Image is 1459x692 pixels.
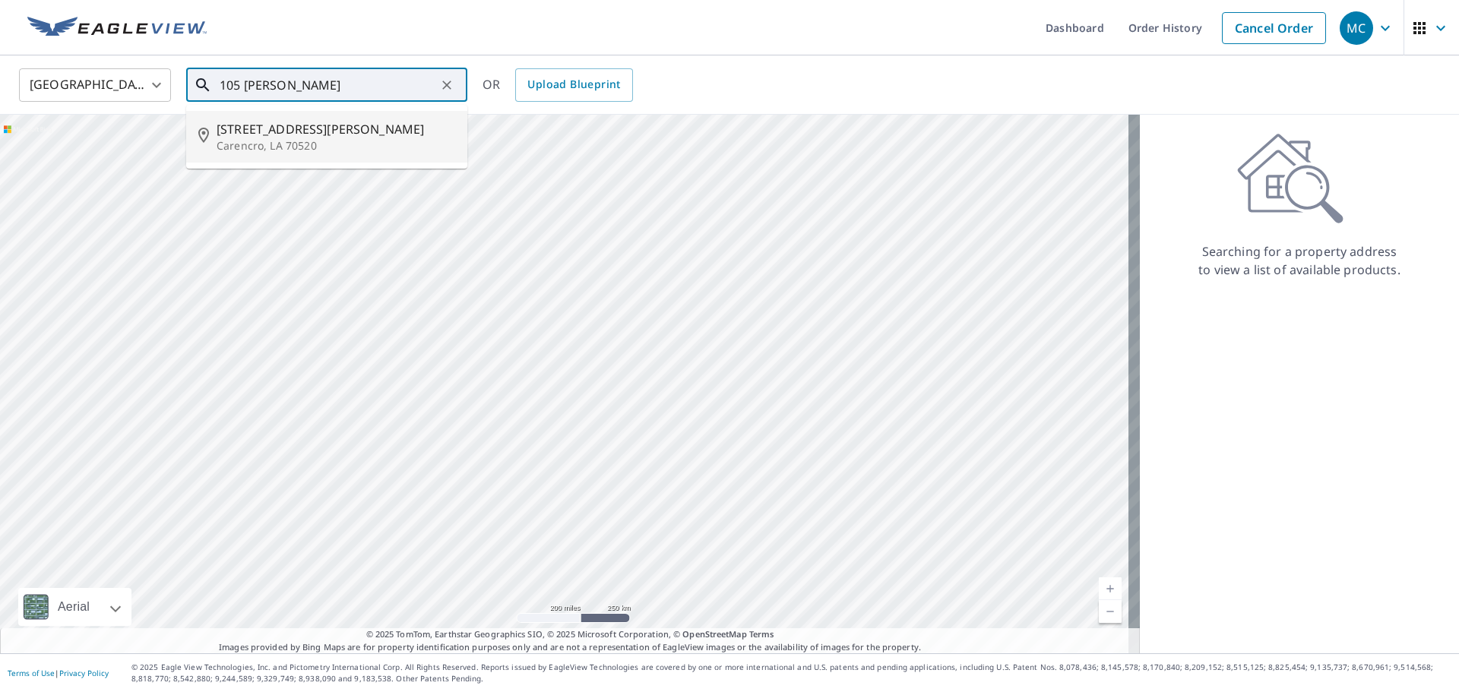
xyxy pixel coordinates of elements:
p: Carencro, LA 70520 [217,138,455,153]
a: Current Level 5, Zoom Out [1099,600,1122,623]
a: Current Level 5, Zoom In [1099,577,1122,600]
a: Privacy Policy [59,668,109,678]
p: © 2025 Eagle View Technologies, Inc. and Pictometry International Corp. All Rights Reserved. Repo... [131,662,1451,684]
img: EV Logo [27,17,207,39]
div: OR [483,68,633,102]
div: MC [1340,11,1373,45]
p: | [8,668,109,678]
a: Upload Blueprint [515,68,632,102]
span: Upload Blueprint [527,75,620,94]
p: Searching for a property address to view a list of available products. [1198,242,1401,279]
a: Cancel Order [1222,12,1326,44]
a: Terms [749,628,774,640]
button: Clear [436,74,457,96]
span: [STREET_ADDRESS][PERSON_NAME] [217,120,455,138]
a: OpenStreetMap [682,628,746,640]
div: Aerial [18,588,131,626]
span: © 2025 TomTom, Earthstar Geographics SIO, © 2025 Microsoft Corporation, © [366,628,774,641]
input: Search by address or latitude-longitude [220,64,436,106]
a: Terms of Use [8,668,55,678]
div: Aerial [53,588,94,626]
div: [GEOGRAPHIC_DATA] [19,64,171,106]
